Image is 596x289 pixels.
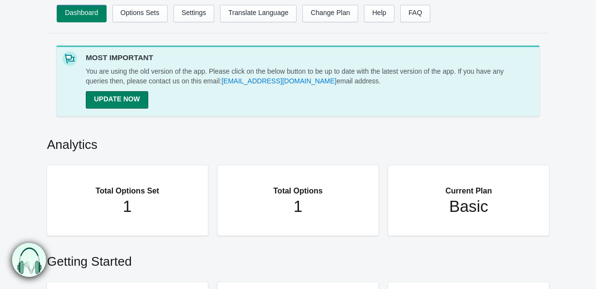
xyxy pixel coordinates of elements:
a: FAQ [400,5,430,22]
h1: Basic [408,197,530,216]
b: MOST IMPORTANT [86,53,153,62]
h1: 1 [66,197,188,216]
img: bxm.png [12,243,46,277]
a: Dashboard [57,5,107,22]
dd: You are using the old version of the app. Please click on the below button to be up to date with ... [86,67,522,86]
a: Change Plan [302,5,358,22]
a: [EMAIL_ADDRESS][DOMAIN_NAME] [221,77,336,85]
h2: Total Options [237,175,359,197]
h1: 1 [237,197,359,216]
a: Help [364,5,394,22]
h2: Total Options Set [66,175,188,197]
a: Settings [173,5,215,22]
a: Translate Language [220,5,297,22]
h2: Getting Started [47,243,549,275]
h2: Analytics [47,126,549,158]
a: Options Sets [112,5,168,22]
h2: Current Plan [408,175,530,197]
a: UPDATE NOW [86,91,148,109]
